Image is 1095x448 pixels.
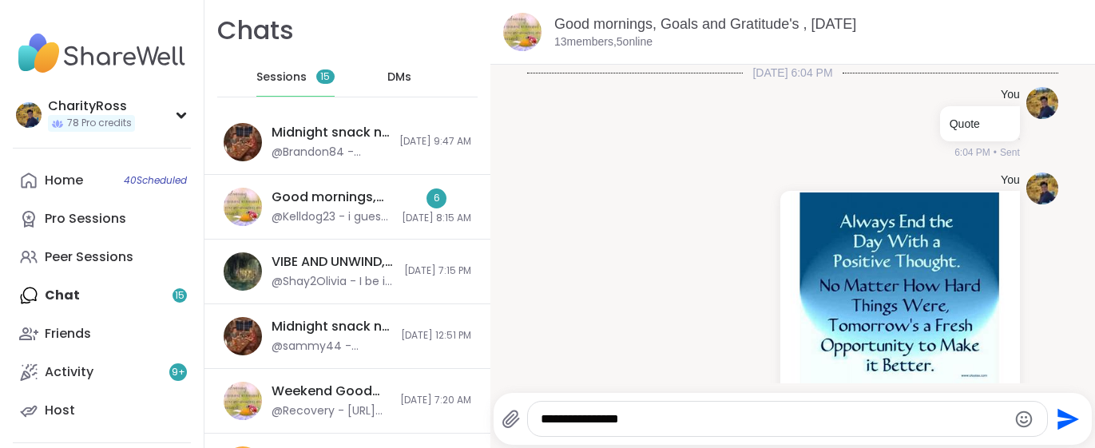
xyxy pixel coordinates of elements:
[402,212,471,225] span: [DATE] 8:15 AM
[16,102,42,128] img: CharityRoss
[554,34,653,50] p: 13 members, 5 online
[272,383,391,400] div: Weekend Good Mornings, Goals & Gratitude's , [DATE]
[1026,172,1058,204] img: https://sharewell-space-live.sfo3.digitaloceanspaces.com/user-generated/d0fef3f8-78cb-4349-b608-1...
[400,394,471,407] span: [DATE] 7:20 AM
[124,174,187,187] span: 40 Scheduled
[13,238,191,276] a: Peer Sessions
[13,161,191,200] a: Home40Scheduled
[13,315,191,353] a: Friends
[224,317,262,355] img: Midnight snack n chat, Sep 06
[782,192,1018,391] img: Inspirational Quotes Of The Day. QuotesGram
[272,145,390,161] div: @Brandon84 - Thank You I haven't seen you in awhile hopefully everything is going well Stay safe ...
[45,210,126,228] div: Pro Sessions
[401,329,471,343] span: [DATE] 12:51 PM
[256,69,307,85] span: Sessions
[1001,87,1020,103] h4: You
[387,69,411,85] span: DMs
[954,145,990,160] span: 6:04 PM
[743,65,842,81] span: [DATE] 6:04 PM
[224,123,262,161] img: Midnight snack n chat, Sep 07
[172,366,185,379] span: 9 +
[224,382,262,420] img: Weekend Good Mornings, Goals & Gratitude's , Sep 06
[272,253,395,271] div: VIBE AND UNWIND, [DATE]
[45,363,93,381] div: Activity
[272,209,392,225] div: @Kelldog23 - i guess i should shower get that done with
[272,274,395,290] div: @Shay2Olivia - I be in [PERSON_NAME] session
[503,13,542,51] img: Good mornings, Goals and Gratitude's , Sep 08
[67,117,132,130] span: 78 Pro credits
[272,339,391,355] div: @sammy44 - thanks for hanging out [DATE]/[DATE] night/morning
[404,264,471,278] span: [DATE] 7:15 PM
[13,391,191,430] a: Host
[1001,172,1020,188] h4: You
[1026,87,1058,119] img: https://sharewell-space-live.sfo3.digitaloceanspaces.com/user-generated/d0fef3f8-78cb-4349-b608-1...
[426,188,446,208] div: 6
[13,26,191,81] img: ShareWell Nav Logo
[217,13,294,49] h1: Chats
[45,248,133,266] div: Peer Sessions
[413,70,426,83] iframe: Spotlight
[1014,410,1034,429] button: Emoji picker
[272,318,391,335] div: Midnight snack n chat, [DATE]
[224,252,262,291] img: VIBE AND UNWIND, Sep 06
[272,403,391,419] div: @Recovery - [URL][DOMAIN_NAME]
[45,172,83,189] div: Home
[48,97,135,115] div: CharityRoss
[272,188,392,206] div: Good mornings, Goal and Gratitude's , [DATE]
[1000,145,1020,160] span: Sent
[224,188,262,226] img: Good mornings, Goal and Gratitude's , Sep 07
[320,70,330,84] span: 15
[13,200,191,238] a: Pro Sessions
[399,135,471,149] span: [DATE] 9:47 AM
[13,353,191,391] a: Activity9+
[1048,401,1084,437] button: Send
[994,145,997,160] span: •
[272,124,390,141] div: Midnight snack n chat, [DATE]
[554,16,856,32] a: Good mornings, Goals and Gratitude's , [DATE]
[950,116,1010,132] p: Quote
[45,402,75,419] div: Host
[45,325,91,343] div: Friends
[541,411,1008,427] textarea: Type your message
